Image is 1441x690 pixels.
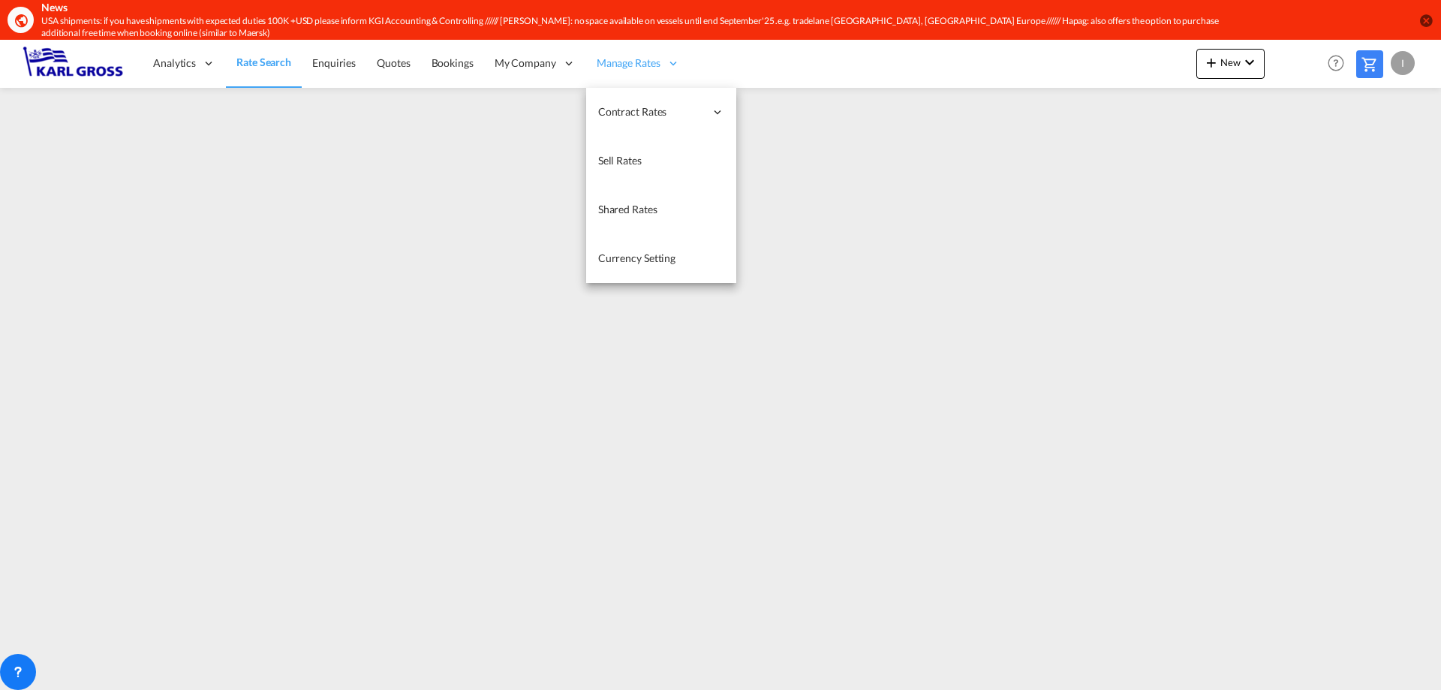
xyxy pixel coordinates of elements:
[1391,51,1415,75] div: I
[421,39,484,88] a: Bookings
[1241,53,1259,71] md-icon: icon-chevron-down
[23,47,124,80] img: 3269c73066d711f095e541db4db89301.png
[586,137,736,185] a: Sell Rates
[143,39,226,88] div: Analytics
[377,56,410,69] span: Quotes
[598,104,705,119] span: Contract Rates
[41,15,1220,41] div: USA shipments: if you have shipments with expected duties 100K +USD please inform KGI Accounting ...
[1323,50,1349,76] span: Help
[586,39,690,88] div: Manage Rates
[1418,13,1433,28] button: icon-close-circle
[586,185,736,234] a: Shared Rates
[586,234,736,283] a: Currency Setting
[484,39,586,88] div: My Company
[1202,56,1259,68] span: New
[1323,50,1356,77] div: Help
[226,39,302,88] a: Rate Search
[302,39,366,88] a: Enquiries
[432,56,474,69] span: Bookings
[236,56,291,68] span: Rate Search
[312,56,356,69] span: Enquiries
[598,203,657,215] span: Shared Rates
[598,154,642,167] span: Sell Rates
[598,252,675,264] span: Currency Setting
[495,56,556,71] span: My Company
[586,88,736,137] div: Contract Rates
[153,56,196,71] span: Analytics
[1202,53,1220,71] md-icon: icon-plus 400-fg
[1196,49,1265,79] button: icon-plus 400-fgNewicon-chevron-down
[14,13,29,28] md-icon: icon-earth
[597,56,660,71] span: Manage Rates
[366,39,420,88] a: Quotes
